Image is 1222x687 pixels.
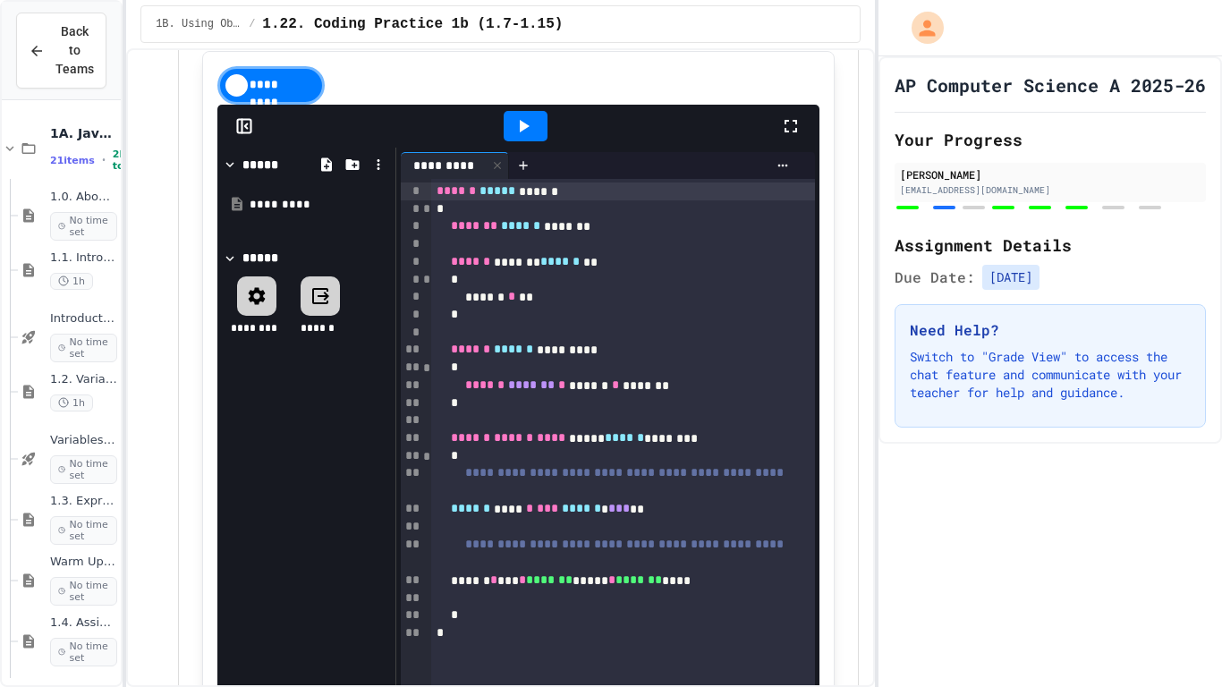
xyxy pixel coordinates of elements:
span: 1.1. Introduction to Algorithms, Programming, and Compilers [50,250,117,266]
span: No time set [50,212,117,241]
div: [PERSON_NAME] [900,166,1201,182]
span: No time set [50,455,117,484]
span: 1.0. About the AP CSA Exam [50,190,117,205]
span: 1.3. Expressions and Output [50,494,117,509]
p: Switch to "Grade View" to access the chat feature and communicate with your teacher for help and ... [910,348,1191,402]
span: 2h total [113,148,139,172]
span: 1h [50,394,93,411]
h1: AP Computer Science A 2025-26 [895,72,1206,98]
span: 1.4. Assignment and Input [50,615,117,631]
span: 1A. Java Basics [50,125,117,141]
div: My Account [893,7,948,48]
span: 1B. Using Objects [156,17,242,31]
span: Variables and Data Types - Quiz [50,433,117,448]
span: No time set [50,577,117,606]
span: 21 items [50,155,95,166]
span: 1h [50,273,93,290]
span: / [249,17,255,31]
h2: Your Progress [895,127,1206,152]
span: No time set [50,516,117,545]
span: • [102,153,106,167]
span: Warm Up 1.1-1.3 [50,555,117,570]
span: No time set [50,334,117,362]
span: Due Date: [895,267,975,288]
span: Introduction to Algorithms, Programming, and Compilers [50,311,117,327]
span: 1.2. Variables and Data Types [50,372,117,387]
span: No time set [50,638,117,666]
div: [EMAIL_ADDRESS][DOMAIN_NAME] [900,183,1201,197]
h2: Assignment Details [895,233,1206,258]
h3: Need Help? [910,319,1191,341]
button: Back to Teams [16,13,106,89]
span: 1.22. Coding Practice 1b (1.7-1.15) [262,13,563,35]
span: Back to Teams [55,22,94,79]
span: [DATE] [982,265,1040,290]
